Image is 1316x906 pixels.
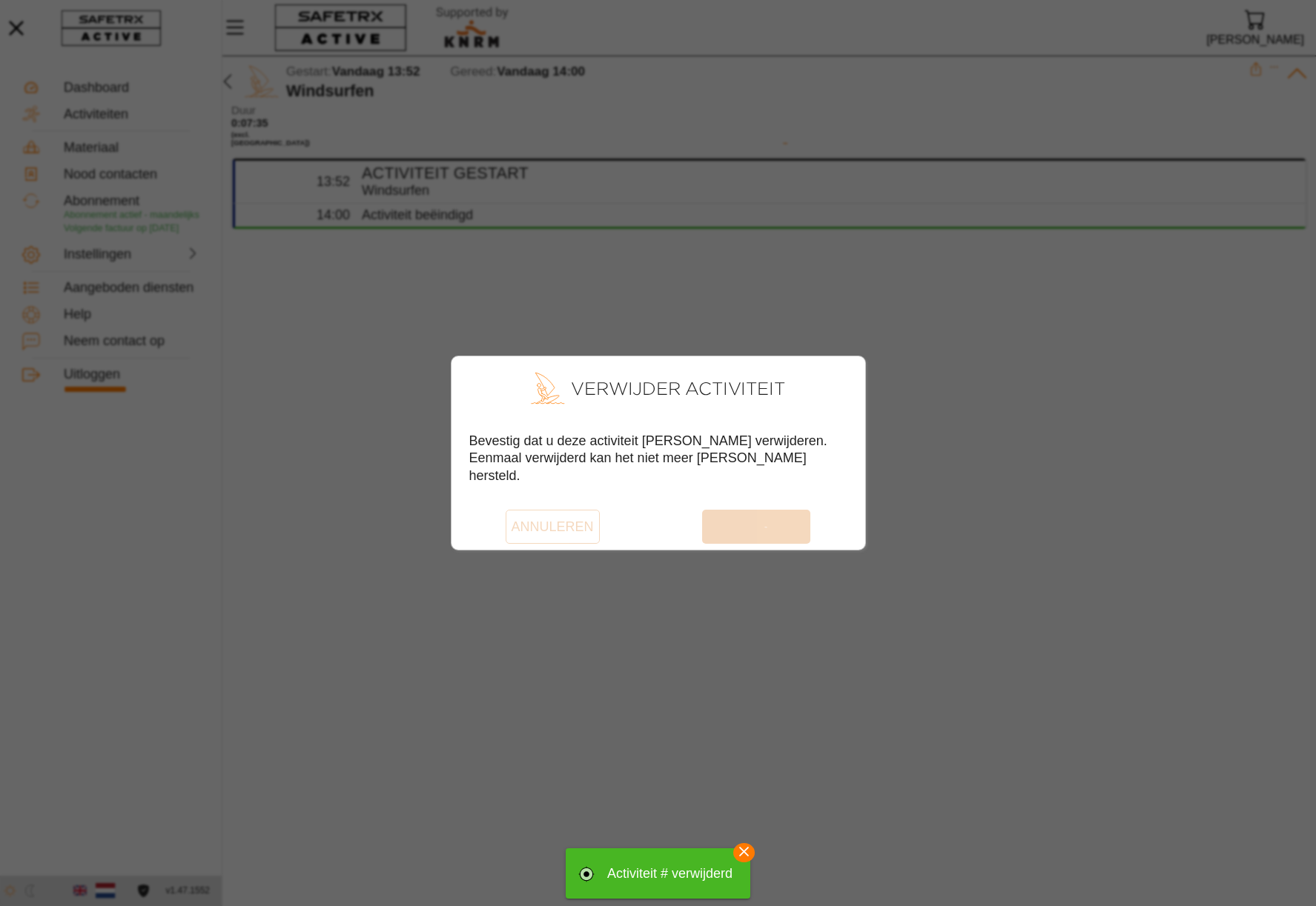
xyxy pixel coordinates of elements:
span: Annuleren [512,510,594,544]
button: Annuleren [506,510,600,544]
div: Activiteit # verwijderd [607,859,733,888]
img: WIND_SURFING.svg [531,371,565,405]
h2: Verwijder activiteit [571,377,784,400]
div: Bevestig dat u deze activiteit [PERSON_NAME] verwijderen. Eenmaal verwijderd kan het niet meer [P... [469,433,853,492]
img: Follow_true.svg [578,865,595,883]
